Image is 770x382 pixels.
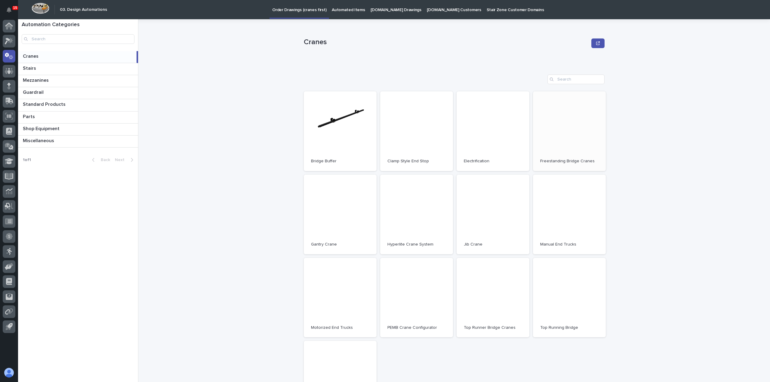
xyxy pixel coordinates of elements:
a: PartsParts [18,112,138,124]
button: users-avatar [3,366,15,379]
input: Search [22,34,134,44]
input: Search [547,75,605,84]
a: MezzaninesMezzanines [18,75,138,87]
p: Top Runner Bridge Cranes [464,325,522,330]
p: Cranes [304,38,589,47]
a: Electrification [457,91,529,171]
p: Manual End Trucks [540,242,599,247]
a: Clamp Style End Stop [380,91,453,171]
a: Bridge Buffer [304,91,377,171]
a: Top Runner Bridge Cranes [457,258,529,338]
button: Notifications [3,4,15,16]
p: Mezzanines [23,76,50,83]
img: Workspace Logo [32,3,49,14]
p: Cranes [23,52,40,59]
p: Gantry Crane [311,242,369,247]
button: Back [87,157,112,163]
a: MiscellaneousMiscellaneous [18,136,138,148]
p: 1 of 1 [18,153,36,167]
p: Standard Products [23,100,67,107]
p: Hyperlite Crane System [387,242,446,247]
a: Gantry Crane [304,175,377,254]
p: Motorized End Trucks [311,325,369,330]
a: Hyperlite Crane System [380,175,453,254]
a: Shop EquipmentShop Equipment [18,124,138,136]
p: Parts [23,113,36,120]
h2: 03. Design Automations [60,7,107,12]
div: Notifications15 [8,7,15,17]
h1: Automation Categories [22,22,134,28]
p: Bridge Buffer [311,159,369,164]
button: Next [112,157,138,163]
a: Top Running Bridge [533,258,606,338]
p: 15 [13,6,17,10]
a: Standard ProductsStandard Products [18,99,138,111]
span: Back [97,158,110,162]
p: Clamp Style End Stop [387,159,446,164]
p: Freestanding Bridge Cranes [540,159,599,164]
p: Jib Crane [464,242,522,247]
p: Guardrail [23,88,45,95]
p: Stairs [23,64,37,71]
p: PEMB Crane Configurator [387,325,446,330]
span: Next [115,158,128,162]
a: Jib Crane [457,175,529,254]
a: StairsStairs [18,63,138,75]
p: Miscellaneous [23,137,55,144]
a: CranesCranes [18,51,138,63]
a: Freestanding Bridge Cranes [533,91,606,171]
a: GuardrailGuardrail [18,87,138,99]
a: Manual End Trucks [533,175,606,254]
a: Motorized End Trucks [304,258,377,338]
p: Electrification [464,159,522,164]
a: PEMB Crane Configurator [380,258,453,338]
p: Shop Equipment [23,125,61,132]
p: Top Running Bridge [540,325,599,330]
